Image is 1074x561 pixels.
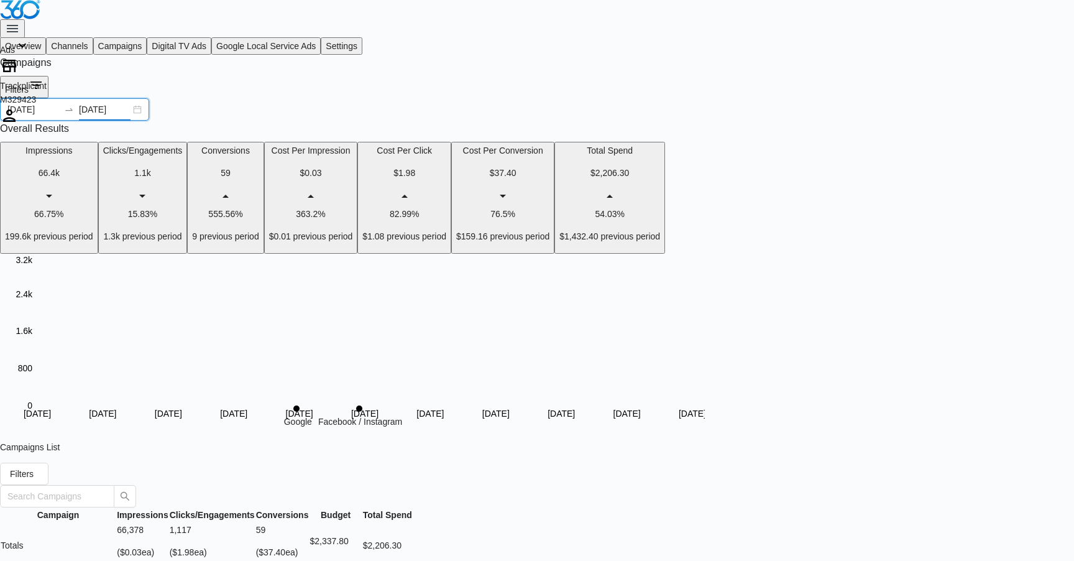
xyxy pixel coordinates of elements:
span: Cost Per Conversion [463,146,543,155]
tspan: [DATE] [679,409,706,419]
p: $2,337.80 [310,534,361,548]
tspan: 0 [27,401,32,410]
p: $159.16 previous period [456,229,549,243]
p: $1.08 previous period [362,229,446,243]
span: Total Spend [587,146,633,155]
div: Totals [1,539,116,552]
span: Filters [10,467,34,481]
p: $37.40 [456,166,549,180]
input: Search Campaigns [7,489,97,503]
span: Budget [321,510,351,520]
span: Total Spend [363,510,412,520]
p: 9 previous period [192,229,259,243]
p: 66.75% [5,207,93,221]
span: search [114,491,135,501]
p: 82.99% [362,207,446,221]
span: Impressions [117,510,168,520]
p: 15.83% [103,207,183,221]
p: 66,378 [117,523,168,537]
p: $0.01 previous period [269,229,353,243]
p: 1.1k [103,166,183,180]
p: 363.2% [269,207,353,221]
span: Clicks/Engagements [103,146,183,155]
span: Impressions [25,146,72,155]
p: $2,206.30 [559,166,660,180]
button: search [114,485,136,508]
p: Google [284,415,312,429]
p: Facebook / Instagram [318,415,402,429]
span: Clicks/Engagements [170,510,255,520]
span: Cost Per Click [377,146,432,155]
tspan: 3.2k [16,255,33,265]
tspan: 1.6k [16,326,33,336]
span: Cost Per Impression [272,146,351,155]
span: Conversions [201,146,250,155]
p: 66.4k [5,166,93,180]
span: Campaign [37,510,80,520]
p: 555.56% [192,207,259,221]
p: $0.03 [269,166,353,180]
tspan: 2.4k [16,289,33,299]
p: ( $1.98 ea) [170,545,255,559]
tspan: 800 [18,363,33,373]
p: $1,432.40 previous period [559,229,660,243]
p: 1.3k previous period [103,229,183,243]
p: 76.5% [456,207,549,221]
p: 59 [192,166,259,180]
p: $1.98 [362,166,446,180]
p: 1,117 [170,523,255,537]
p: ( $0.03 ea) [117,545,168,559]
p: 54.03% [559,207,660,221]
p: ( $37.40 ea) [256,545,309,559]
p: 59 [256,523,309,537]
span: Conversions [256,510,309,520]
p: 199.6k previous period [5,229,93,243]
